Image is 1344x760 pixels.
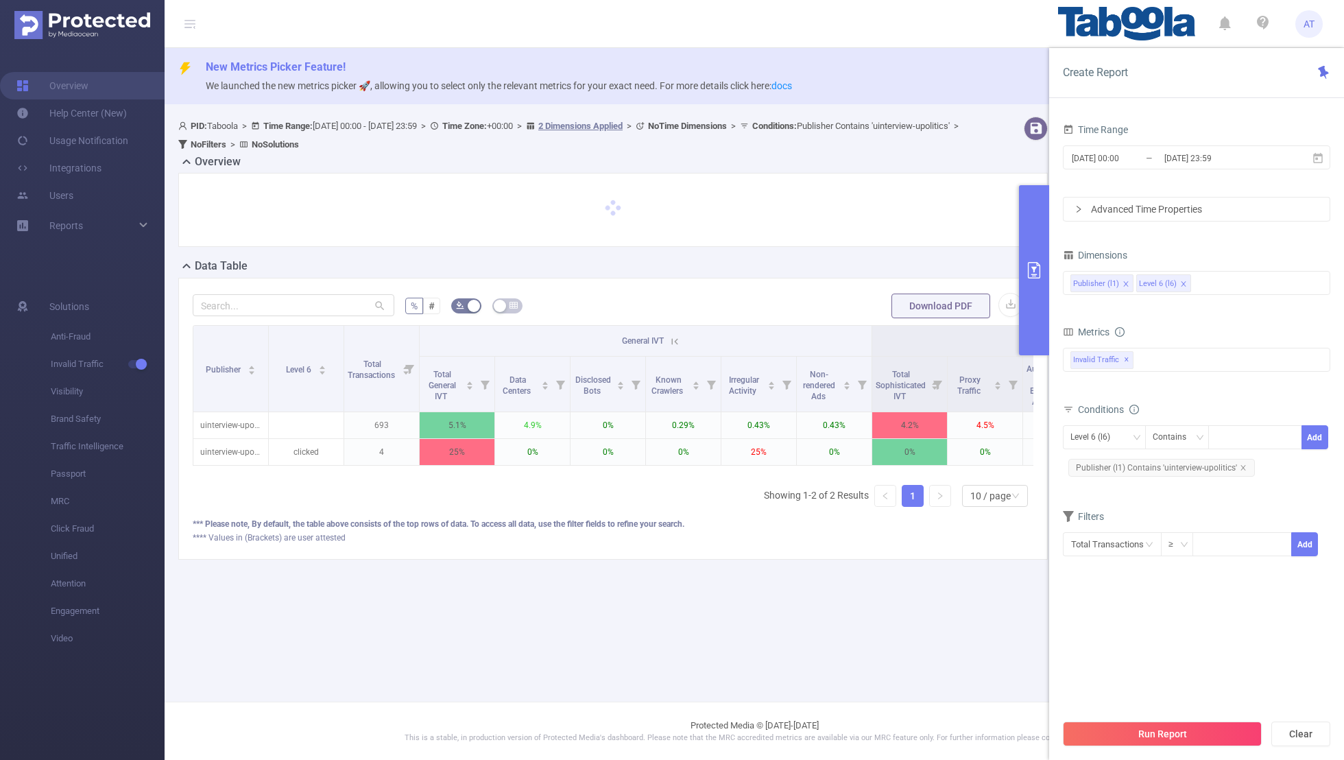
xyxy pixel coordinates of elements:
div: *** Please note, By default, the table above consists of the top rows of data. To access all data... [193,518,1033,530]
span: Attention [51,570,165,597]
i: icon: down [1133,434,1141,443]
p: 0.29% [646,412,721,438]
i: Filter menu [852,357,872,412]
i: icon: caret-up [768,379,776,383]
span: Unified [51,543,165,570]
i: icon: bg-colors [456,301,464,309]
a: Overview [16,72,88,99]
i: icon: close [1240,464,1247,471]
button: Download PDF [891,294,990,318]
div: Sort [843,379,851,388]
a: 1 [902,486,923,506]
i: icon: caret-up [617,379,625,383]
div: **** Values in (Brackets) are user attested [193,532,1033,544]
i: Filter menu [928,357,947,412]
span: Automated and Emulated Activity [1027,364,1067,407]
button: Add [1291,532,1318,556]
i: icon: down [1196,434,1204,443]
i: icon: close [1123,281,1129,289]
span: Total General IVT [429,370,456,401]
p: uinterview-upolitics [193,439,268,465]
p: uinterview-upolitics [193,412,268,438]
span: Filters [1063,511,1104,522]
span: > [623,121,636,131]
span: MRC [51,488,165,515]
span: Dimensions [1063,250,1127,261]
p: clicked [269,439,344,465]
i: icon: down [1011,492,1020,501]
div: Sort [466,379,474,388]
div: Sort [248,364,256,372]
span: Total Sophisticated IVT [876,370,926,401]
i: Filter menu [701,357,721,412]
a: Integrations [16,154,101,182]
span: Total Transactions [348,359,397,380]
div: Sort [692,379,700,388]
span: ✕ [1124,352,1129,368]
span: Create Report [1063,66,1128,79]
span: Anti-Fraud [51,323,165,351]
input: Search... [193,294,394,316]
div: ≥ [1168,533,1183,556]
div: Sort [767,379,776,388]
button: Add [1301,425,1328,449]
li: Showing 1-2 of 2 Results [764,485,869,507]
li: Publisher (l1) [1070,274,1133,292]
p: 0% [948,439,1022,465]
i: icon: caret-up [693,379,700,383]
span: Metrics [1063,326,1109,337]
a: Users [16,182,73,209]
i: Filter menu [626,357,645,412]
li: 1 [902,485,924,507]
h2: Overview [195,154,241,170]
b: PID: [191,121,207,131]
i: icon: right [936,492,944,500]
img: Protected Media [14,11,150,39]
i: icon: right [1075,205,1083,213]
div: Sort [994,379,1002,388]
a: docs [771,80,792,91]
i: icon: caret-up [248,364,255,368]
div: Contains [1153,426,1196,449]
span: % [411,300,418,311]
i: icon: user [178,121,191,130]
u: 2 Dimensions Applied [538,121,623,131]
span: Publisher Contains 'uinterview-upolitics' [752,121,950,131]
span: Proxy Traffic [957,375,983,396]
i: Filter menu [1003,357,1022,412]
li: Next Page [929,485,951,507]
p: 4.5% [948,412,1022,438]
span: We launched the new metrics picker 🚀, allowing you to select only the relevant metrics for your e... [206,80,792,91]
i: icon: info-circle [1115,327,1125,337]
i: icon: caret-up [466,379,474,383]
span: Passport [51,460,165,488]
p: 25% [721,439,796,465]
div: Publisher (l1) [1073,275,1119,293]
span: Traffic Intelligence [51,433,165,460]
span: Visibility [51,378,165,405]
i: icon: thunderbolt [178,62,192,75]
span: Non-rendered Ads [803,370,835,401]
p: 0% [1023,439,1098,465]
i: icon: left [881,492,889,500]
span: Brand Safety [51,405,165,433]
i: Filter menu [400,326,419,412]
span: Irregular Activity [729,375,759,396]
span: > [513,121,526,131]
span: Invalid Traffic [51,351,165,378]
p: 0.43% [797,412,872,438]
p: This is a stable, in production version of Protected Media's dashboard. Please note that the MRC ... [199,733,1310,744]
span: Data Centers [503,375,533,396]
div: Sort [541,379,549,388]
b: No Filters [191,139,226,150]
span: > [226,139,239,150]
p: 0% [571,412,645,438]
span: Publisher [206,365,243,375]
span: Invalid Traffic [1070,351,1133,369]
button: Run Report [1063,722,1262,746]
span: Taboola [DATE] 00:00 - [DATE] 23:59 +00:00 [178,121,963,150]
li: Level 6 (l6) [1136,274,1191,292]
span: > [727,121,740,131]
i: icon: caret-up [994,379,1002,383]
i: Filter menu [551,357,570,412]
